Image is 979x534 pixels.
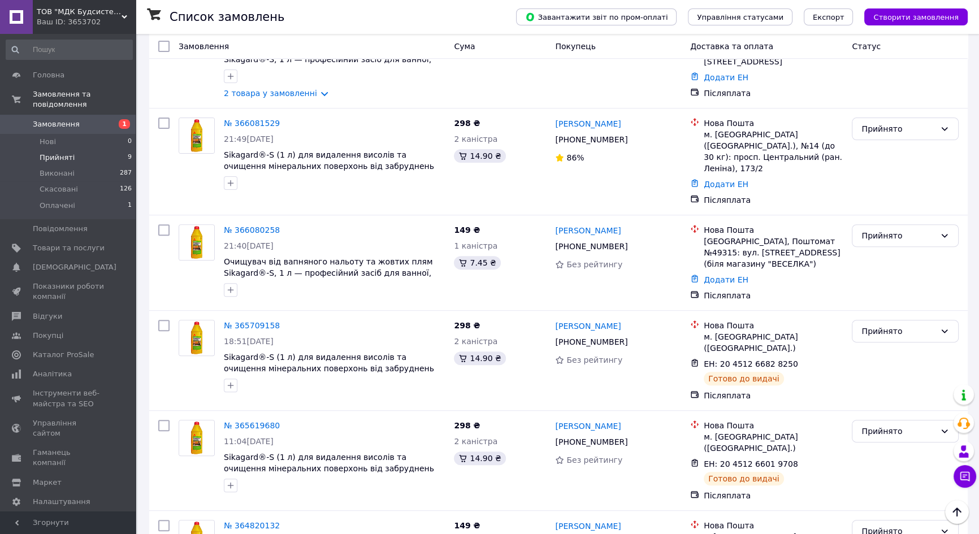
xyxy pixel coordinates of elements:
span: 287 [120,168,132,179]
div: Ваш ID: 3653702 [37,17,136,27]
span: 86% [566,153,584,162]
span: Статус [852,42,881,51]
button: Завантажити звіт по пром-оплаті [516,8,677,25]
span: Відгуки [33,311,62,322]
div: Нова Пошта [704,118,843,129]
a: [PERSON_NAME] [555,225,621,236]
span: ЕН: 20 4512 6682 8250 [704,359,798,368]
div: Післяплата [704,194,843,206]
span: Замовлення та повідомлення [33,89,136,110]
span: Покупець [555,42,595,51]
button: Чат з покупцем [954,465,976,488]
img: Фото товару [179,420,214,455]
a: 2 товара у замовленні [224,89,317,98]
span: Скасовані [40,184,78,194]
span: 149 ₴ [454,521,480,530]
a: Додати ЕН [704,275,748,284]
a: Додати ЕН [704,180,748,189]
a: № 366081529 [224,119,280,128]
div: [PHONE_NUMBER] [553,334,630,350]
span: [DEMOGRAPHIC_DATA] [33,262,116,272]
span: Аналітика [33,369,72,379]
div: Нова Пошта [704,320,843,331]
div: Готово до видачі [704,472,784,485]
span: 298 ₴ [454,119,480,128]
span: Експорт [813,13,844,21]
span: Доставка та оплата [690,42,773,51]
div: Прийнято [861,325,935,337]
div: Прийнято [861,229,935,242]
span: Cума [454,42,475,51]
span: 0 [128,137,132,147]
span: Оплачені [40,201,75,211]
div: [GEOGRAPHIC_DATA], Поштомат №49315: вул. [STREET_ADDRESS] (біля магазину "ВЕСЕЛКА") [704,236,843,270]
a: № 366080258 [224,225,280,235]
div: 7.45 ₴ [454,256,500,270]
span: Управління сайтом [33,418,105,439]
a: Фото товару [179,224,215,261]
span: 298 ₴ [454,421,480,430]
a: [PERSON_NAME] [555,320,621,332]
button: Наверх [945,500,969,524]
span: Замовлення [179,42,229,51]
span: Без рейтингу [566,355,622,364]
div: м. [GEOGRAPHIC_DATA] ([GEOGRAPHIC_DATA].) [704,331,843,354]
div: 14.90 ₴ [454,351,505,365]
div: [PHONE_NUMBER] [553,132,630,147]
a: Sikagard®-S (1 л) для видалення висолів та очищення мінеральних поверхонь від забруднень [224,150,434,171]
span: 21:49[DATE] [224,134,274,144]
div: 14.90 ₴ [454,451,505,465]
span: Замовлення [33,119,80,129]
span: Управління статусами [697,13,783,21]
span: Без рейтингу [566,455,622,464]
a: [PERSON_NAME] [555,520,621,532]
span: Маркет [33,477,62,488]
span: Показники роботи компанії [33,281,105,302]
div: [PHONE_NUMBER] [553,238,630,254]
span: 11:04[DATE] [224,437,274,446]
div: Післяплата [704,390,843,401]
a: Фото товару [179,320,215,356]
input: Пошук [6,40,133,60]
div: Нова Пошта [704,420,843,431]
button: Створити замовлення [864,8,968,25]
a: Sikagard®-S (1 л) для видалення висолів та очищення мінеральних поверхонь від забруднень [224,453,434,473]
span: 2 каністра [454,134,497,144]
a: Sikagard®-S (1 л) для видалення висолів та очищення мінеральних поверхонь від забруднень [224,353,434,373]
span: Інструменти веб-майстра та SEO [33,388,105,409]
div: Нова Пошта [704,520,843,531]
div: Післяплата [704,490,843,501]
span: 18:51[DATE] [224,337,274,346]
div: м. [GEOGRAPHIC_DATA] ([GEOGRAPHIC_DATA].) [704,431,843,454]
div: Післяплата [704,290,843,301]
a: Очищувач від вапняного нальоту та жовтих плям Sikagard®-S, 1 л — професійний засіб для ванної, ун... [224,257,432,289]
span: ЕН: 20 4512 6601 9708 [704,459,798,468]
a: Фото товару [179,118,215,154]
span: Виконані [40,168,75,179]
div: Післяплата [704,88,843,99]
div: Прийнято [861,425,935,437]
a: [PERSON_NAME] [555,420,621,432]
div: 14.90 ₴ [454,149,505,163]
span: ТОВ "МДК Будсистема" [37,7,122,17]
span: 2 каністра [454,337,497,346]
span: Каталог ProSale [33,350,94,360]
span: Прийняті [40,153,75,163]
span: 21:40[DATE] [224,241,274,250]
div: Нова Пошта [704,224,843,236]
span: 126 [120,184,132,194]
div: м. [GEOGRAPHIC_DATA] ([GEOGRAPHIC_DATA].), №14 (до 30 кг): просп. Центральний (ран. Леніна), 173/2 [704,129,843,174]
h1: Список замовлень [170,10,284,24]
div: Прийнято [861,123,935,135]
span: Повідомлення [33,224,88,234]
a: Очищувач від вапняного нальоту та жовтих плям Sikagard®-S, 1 л — професійний засіб для ванної, ун... [224,44,432,75]
a: № 365619680 [224,421,280,430]
span: Створити замовлення [873,13,959,21]
span: 1 [119,119,130,129]
a: Створити замовлення [853,12,968,21]
button: Управління статусами [688,8,792,25]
